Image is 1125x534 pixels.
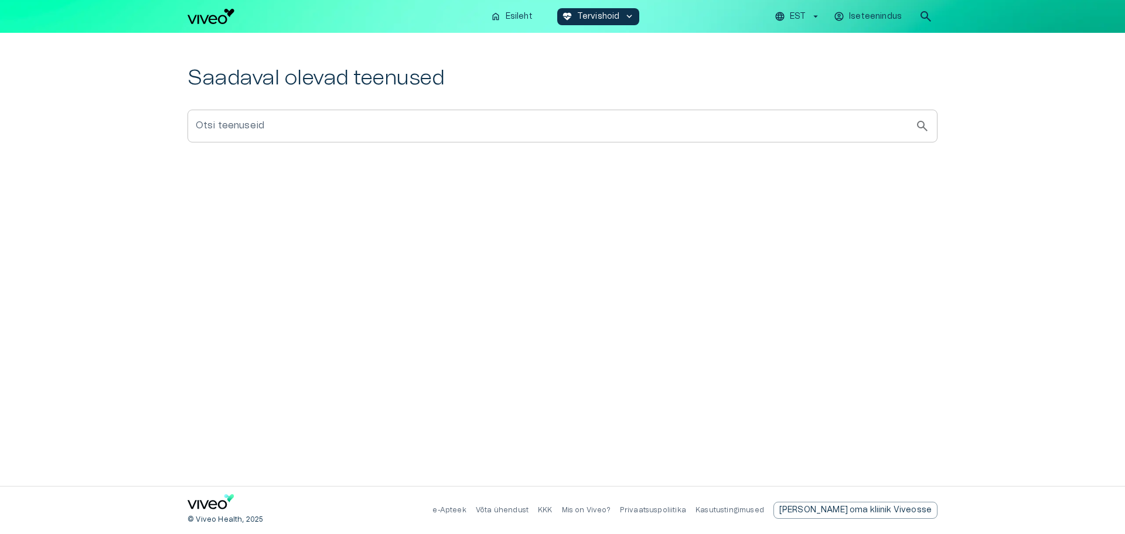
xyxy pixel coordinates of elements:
[187,9,234,24] img: Viveo logo
[486,8,538,25] button: homeEsileht
[577,11,620,23] p: Tervishoid
[557,8,640,25] button: ecg_heartTervishoidkeyboard_arrow_down
[915,119,929,133] span: search
[187,9,481,24] a: Navigate to homepage
[790,11,806,23] p: EST
[562,11,572,22] span: ecg_heart
[624,11,635,22] span: keyboard_arrow_down
[187,66,937,91] h2: Saadaval olevad teenused
[506,11,533,23] p: Esileht
[773,502,937,519] div: [PERSON_NAME] oma kliinik Viveosse
[476,505,529,515] p: Võta ühendust
[620,506,686,513] a: Privaatsuspoliitika
[187,515,263,525] p: © Viveo Health, 2025
[538,506,553,513] a: KKK
[773,502,937,519] a: Send email to partnership request to viveo
[849,11,902,23] p: Iseteenindus
[490,11,501,22] span: home
[696,506,764,513] a: Kasutustingimused
[773,8,823,25] button: EST
[562,505,611,515] p: Mis on Viveo?
[919,9,933,23] span: search
[914,5,937,28] button: open search modal
[432,506,466,513] a: e-Apteek
[187,494,234,513] a: Navigate to home page
[832,8,905,25] button: Iseteenindus
[779,504,932,516] p: [PERSON_NAME] oma kliinik Viveosse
